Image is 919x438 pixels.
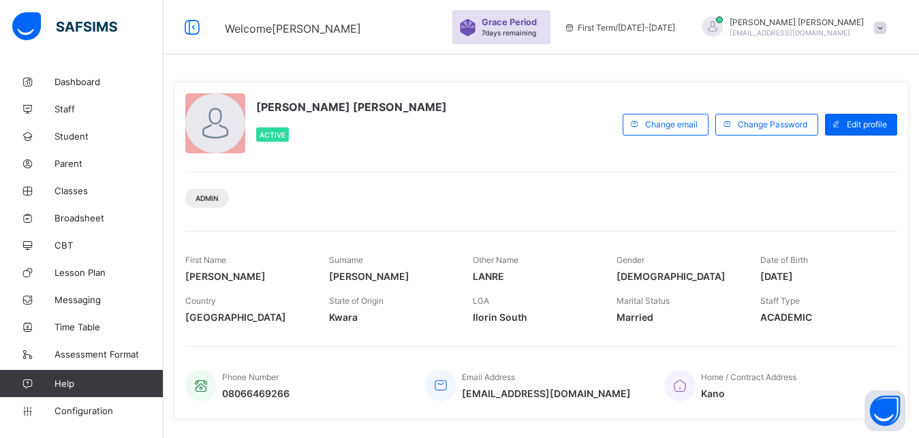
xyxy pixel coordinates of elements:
[473,296,489,306] span: LGA
[473,255,518,265] span: Other Name
[54,158,163,169] span: Parent
[462,372,515,382] span: Email Address
[329,255,363,265] span: Surname
[701,388,796,399] span: Kano
[222,372,279,382] span: Phone Number
[54,267,163,278] span: Lesson Plan
[645,119,698,129] span: Change email
[54,322,163,332] span: Time Table
[54,76,163,87] span: Dashboard
[329,311,452,323] span: Kwara
[260,131,285,139] span: Active
[617,311,740,323] span: Married
[473,270,596,282] span: LANRE
[462,388,631,399] span: [EMAIL_ADDRESS][DOMAIN_NAME]
[738,119,807,129] span: Change Password
[54,240,163,251] span: CBT
[54,294,163,305] span: Messaging
[185,255,226,265] span: First Name
[473,311,596,323] span: Ilorin South
[865,390,905,431] button: Open asap
[482,17,537,27] span: Grace Period
[196,194,219,202] span: Admin
[222,388,290,399] span: 08066469266
[54,378,163,389] span: Help
[730,29,850,37] span: [EMAIL_ADDRESS][DOMAIN_NAME]
[54,405,163,416] span: Configuration
[54,349,163,360] span: Assessment Format
[689,16,893,39] div: MAHMUD-NAJIMMAHMUD
[760,311,884,323] span: ACADEMIC
[847,119,887,129] span: Edit profile
[185,296,216,306] span: Country
[54,104,163,114] span: Staff
[482,29,536,37] span: 7 days remaining
[225,22,361,35] span: Welcome [PERSON_NAME]
[617,296,670,306] span: Marital Status
[54,185,163,196] span: Classes
[701,372,796,382] span: Home / Contract Address
[329,270,452,282] span: [PERSON_NAME]
[54,131,163,142] span: Student
[185,311,309,323] span: [GEOGRAPHIC_DATA]
[329,296,384,306] span: State of Origin
[760,270,884,282] span: [DATE]
[730,17,864,27] span: [PERSON_NAME] [PERSON_NAME]
[760,255,808,265] span: Date of Birth
[54,213,163,223] span: Broadsheet
[256,100,447,114] span: [PERSON_NAME] [PERSON_NAME]
[617,255,644,265] span: Gender
[185,270,309,282] span: [PERSON_NAME]
[760,296,800,306] span: Staff Type
[564,22,675,33] span: session/term information
[12,12,117,41] img: safsims
[617,270,740,282] span: [DEMOGRAPHIC_DATA]
[459,19,476,36] img: sticker-purple.71386a28dfed39d6af7621340158ba97.svg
